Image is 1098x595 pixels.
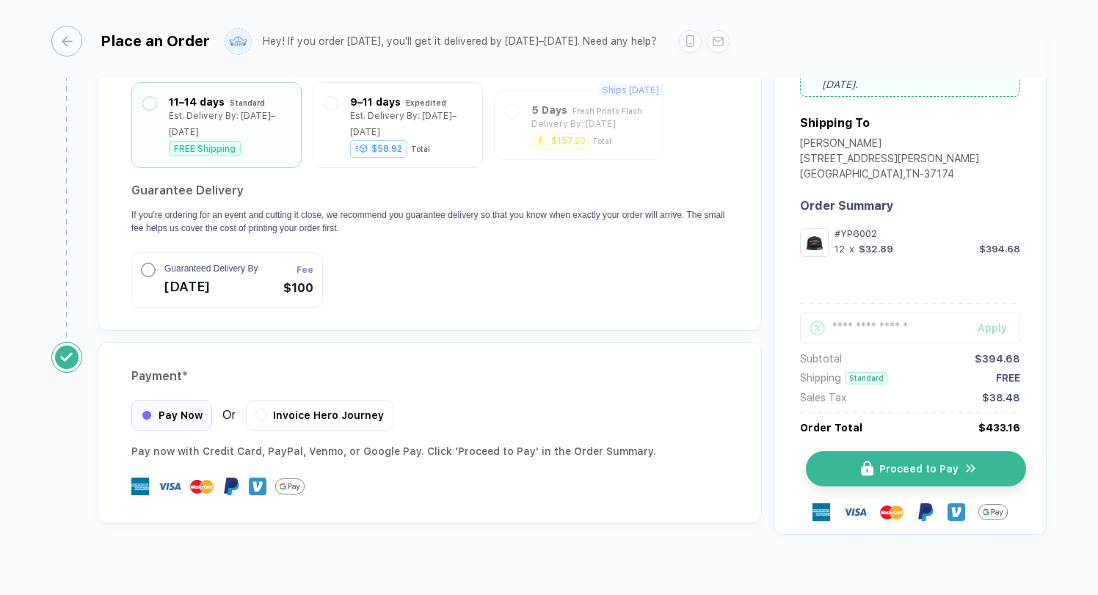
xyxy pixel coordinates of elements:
img: visa [843,500,867,524]
div: [PERSON_NAME] [800,137,979,153]
span: Pay Now [159,409,203,421]
div: Pay Now [131,400,212,431]
div: $32.89 [859,244,893,255]
div: $394.68 [975,353,1020,365]
div: Pay now with Credit Card, PayPal , Venmo , or Google Pay. Click 'Proceed to Pay' in the Order Sum... [131,442,728,460]
div: $58.92 [350,140,407,158]
div: Subtotal [800,353,842,365]
div: 11–14 days StandardEst. Delivery By: [DATE]–[DATE]FREE Shipping [143,94,290,156]
div: Payment [131,365,728,388]
div: Hey! If you order [DATE], you'll get it delivered by [DATE]–[DATE]. Need any help? [263,35,657,48]
div: Shipping [800,373,841,384]
div: $38.48 [982,392,1020,404]
span: $100 [283,280,313,297]
div: Place an Order [101,32,210,50]
div: Order Summary [800,199,1020,213]
div: [GEOGRAPHIC_DATA] , TN - 37174 [800,168,979,183]
div: x [848,244,856,255]
div: #YP6002 [835,228,1020,239]
img: GPay [275,472,305,501]
img: express [131,478,149,495]
div: 9–11 days ExpeditedEst. Delivery By: [DATE]–[DATE]$58.92Total [324,94,471,156]
div: Est. Delivery By: [DATE]–[DATE] [350,108,471,140]
div: Or [131,400,393,431]
div: Standard [846,372,887,384]
span: Proceed to Pay [879,463,959,475]
img: icon [861,461,873,477]
div: Apply [978,322,1020,334]
img: visa [158,475,181,498]
img: Paypal [917,503,934,521]
span: [DATE] [164,275,258,299]
div: Shipping To [800,116,870,130]
p: If you're ordering for an event and cutting it close, we recommend you guarantee delivery so that... [131,208,728,235]
span: Guaranteed Delivery By [164,262,258,275]
img: Paypal [222,478,240,495]
div: 12 [835,244,845,255]
img: master-card [190,475,214,498]
span: Fee [297,263,313,277]
div: 11–14 days [169,94,225,110]
h2: Guarantee Delivery [131,179,728,202]
img: Venmo [948,503,965,521]
div: Sales Tax [800,392,846,404]
div: [STREET_ADDRESS][PERSON_NAME] [800,153,979,168]
div: Standard [230,95,265,111]
button: Apply [959,313,1020,343]
div: Total [411,145,430,153]
div: Expedited [406,95,446,111]
span: Invoice Hero Journey [273,409,384,421]
img: Venmo [249,478,266,495]
div: FREE [996,373,1020,384]
div: $394.68 [979,244,1020,255]
div: Order [DATE] and get it by [DATE]–[DATE] . [800,60,1020,97]
button: Guaranteed Delivery By[DATE]Fee$100 [131,252,323,308]
div: $433.16 [978,422,1020,434]
img: icon [964,462,978,476]
img: GPay [978,497,1008,527]
img: user profile [225,29,251,54]
button: iconProceed to Payicon [806,451,1026,486]
div: 9–11 days [350,94,401,110]
img: master-card [880,500,904,524]
img: ce537984-c969-47e0-8ef2-a285eab3570d_nt_front_1756138080402.jpg [804,232,825,253]
div: Est. Delivery By: [DATE]–[DATE] [169,108,290,140]
img: express [812,503,830,521]
div: Invoice Hero Journey [246,400,393,431]
div: Order Total [800,422,862,434]
div: FREE Shipping [169,141,241,156]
